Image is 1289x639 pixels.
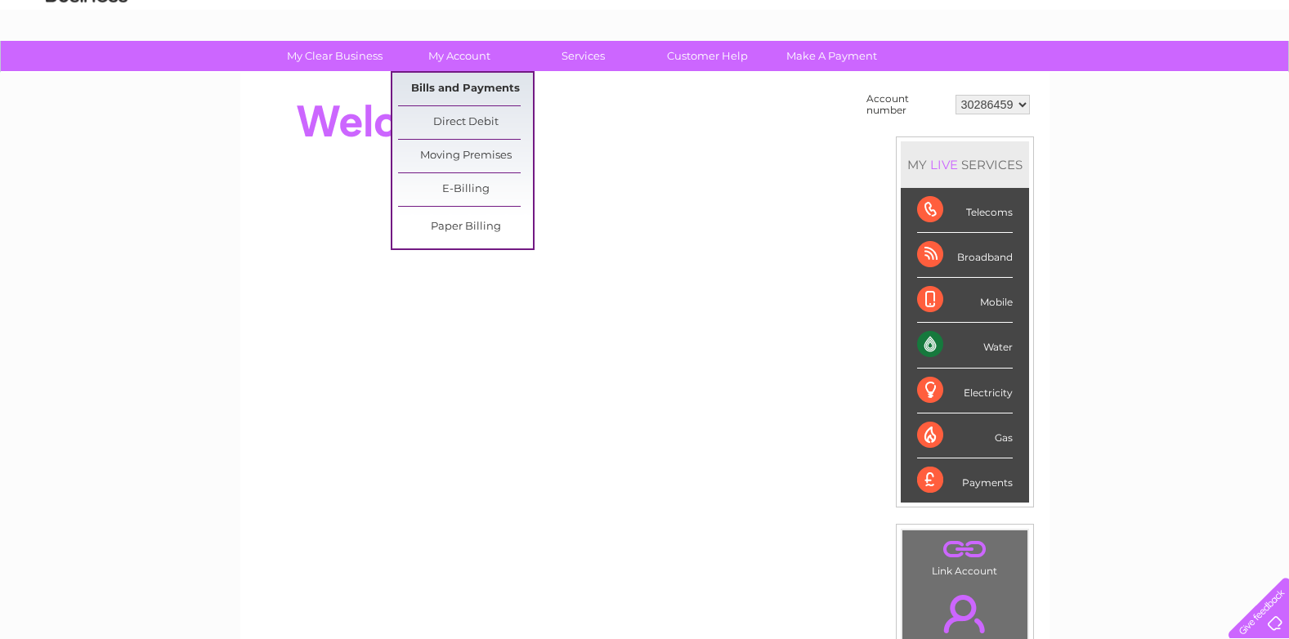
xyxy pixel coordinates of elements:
[267,41,402,71] a: My Clear Business
[1147,69,1170,82] a: Blog
[392,41,526,71] a: My Account
[917,188,1013,233] div: Telecoms
[917,458,1013,503] div: Payments
[1088,69,1137,82] a: Telecoms
[917,278,1013,323] div: Mobile
[917,323,1013,368] div: Water
[516,41,651,71] a: Services
[1042,69,1078,82] a: Energy
[902,530,1028,581] td: Link Account
[398,173,533,206] a: E-Billing
[259,9,1032,79] div: Clear Business is a trading name of Verastar Limited (registered in [GEOGRAPHIC_DATA] No. 3667643...
[398,106,533,139] a: Direct Debit
[906,534,1023,563] a: .
[917,369,1013,413] div: Electricity
[862,89,951,120] td: Account number
[640,41,775,71] a: Customer Help
[927,157,961,172] div: LIVE
[981,8,1094,29] a: 0333 014 3131
[398,211,533,244] a: Paper Billing
[1235,69,1273,82] a: Log out
[917,413,1013,458] div: Gas
[1001,69,1032,82] a: Water
[398,140,533,172] a: Moving Premises
[1180,69,1220,82] a: Contact
[45,42,128,92] img: logo.png
[764,41,899,71] a: Make A Payment
[398,73,533,105] a: Bills and Payments
[917,233,1013,278] div: Broadband
[901,141,1029,188] div: MY SERVICES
